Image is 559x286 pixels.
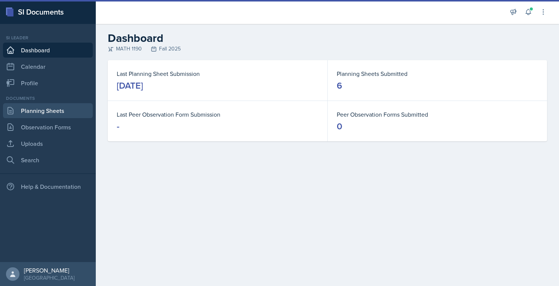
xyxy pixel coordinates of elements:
a: Search [3,153,93,167]
div: 6 [337,80,342,92]
div: - [117,120,119,132]
dt: Last Peer Observation Form Submission [117,110,318,119]
div: [DATE] [117,80,143,92]
a: Profile [3,76,93,90]
div: [GEOGRAPHIC_DATA] [24,274,74,282]
div: Si leader [3,34,93,41]
a: Planning Sheets [3,103,93,118]
div: 0 [337,120,342,132]
h2: Dashboard [108,31,547,45]
div: Help & Documentation [3,179,93,194]
dt: Peer Observation Forms Submitted [337,110,538,119]
div: MATH 1190 Fall 2025 [108,45,547,53]
a: Dashboard [3,43,93,58]
div: [PERSON_NAME] [24,267,74,274]
a: Uploads [3,136,93,151]
a: Calendar [3,59,93,74]
div: Documents [3,95,93,102]
dt: Last Planning Sheet Submission [117,69,318,78]
dt: Planning Sheets Submitted [337,69,538,78]
a: Observation Forms [3,120,93,135]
